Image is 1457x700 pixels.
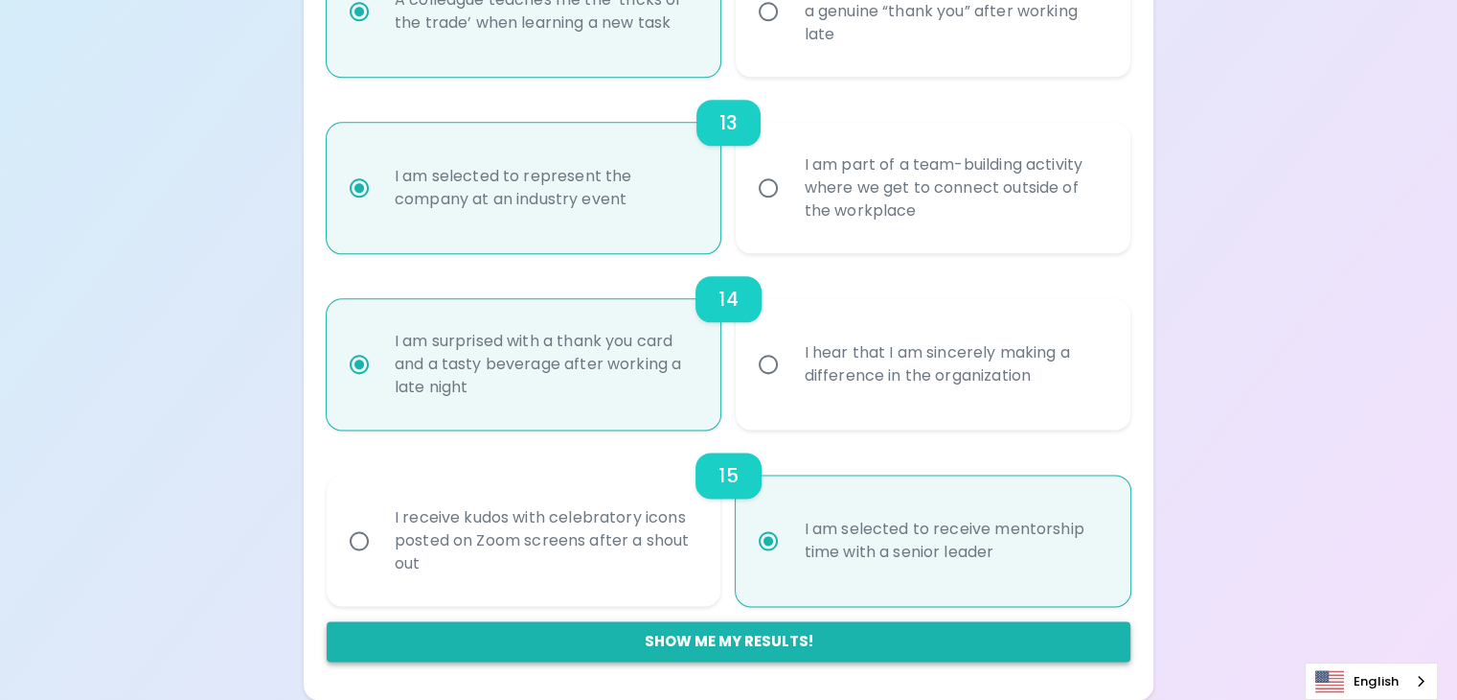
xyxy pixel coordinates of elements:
[1306,664,1437,699] a: English
[718,284,738,315] h6: 14
[1305,663,1438,700] aside: Language selected: English
[1305,663,1438,700] div: Language
[788,130,1120,245] div: I am part of a team-building activity where we get to connect outside of the workplace
[379,142,711,234] div: I am selected to represent the company at an industry event
[327,621,1130,662] button: Show me my results!
[379,483,711,598] div: I receive kudos with celebratory icons posted on Zoom screens after a shout out
[788,495,1120,587] div: I am selected to receive mentorship time with a senior leader
[327,430,1130,606] div: choice-group-check
[718,460,738,491] h6: 15
[719,107,738,138] h6: 13
[327,253,1130,430] div: choice-group-check
[327,77,1130,253] div: choice-group-check
[788,318,1120,410] div: I hear that I am sincerely making a difference in the organization
[379,307,711,422] div: I am surprised with a thank you card and a tasty beverage after working a late night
